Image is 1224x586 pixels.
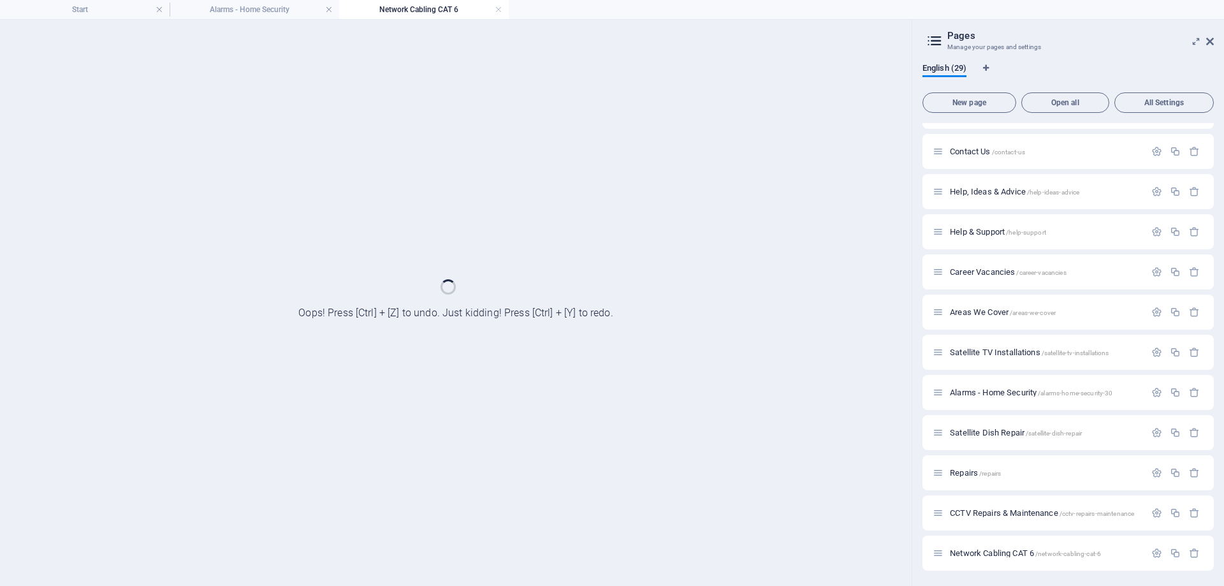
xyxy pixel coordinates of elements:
span: /alarms-home-security-30 [1038,390,1112,397]
div: Duplicate [1170,508,1181,518]
div: Settings [1151,226,1162,237]
div: Help & Support/help-support [946,228,1145,236]
div: Duplicate [1170,146,1181,157]
div: Domain: [DOMAIN_NAME] [33,33,140,43]
div: Alarms - Home Security/alarms-home-security-30 [946,388,1145,397]
div: v 4.0.25 [36,20,62,31]
img: website_grey.svg [20,33,31,43]
span: /help-ideas-advice [1027,189,1080,196]
button: All Settings [1114,92,1214,113]
div: Satellite TV Installations/satellite-tv-installations [946,348,1145,356]
div: Remove [1189,226,1200,237]
div: Duplicate [1170,307,1181,318]
span: /network-cabling-cat-6 [1035,550,1101,557]
div: Remove [1189,307,1200,318]
div: Settings [1151,347,1162,358]
span: Click to open page [950,187,1079,196]
img: tab_keywords_by_traffic_grey.svg [127,74,137,84]
div: Contact Us/contact-us [946,147,1145,156]
img: tab_domain_overview_orange.svg [34,74,45,84]
span: Click to open page [950,428,1082,437]
span: Click to open page [950,267,1067,277]
h4: Alarms - Home Security [170,3,339,17]
div: Career Vacancies/career-vacancies [946,268,1145,276]
span: /contact-us [992,149,1026,156]
div: Settings [1151,548,1162,559]
span: English (29) [922,61,966,78]
div: Settings [1151,508,1162,518]
div: Duplicate [1170,427,1181,438]
div: Remove [1189,427,1200,438]
div: Settings [1151,307,1162,318]
span: /help-support [1006,229,1046,236]
div: Settings [1151,146,1162,157]
div: Duplicate [1170,267,1181,277]
span: Click to open page [950,548,1101,558]
div: Duplicate [1170,548,1181,559]
span: /areas-we-cover [1010,309,1056,316]
h3: Manage your pages and settings [947,41,1188,53]
div: CCTV Repairs & Maintenance/cctv-repairs-maintenance [946,509,1145,517]
button: Open all [1021,92,1109,113]
div: Remove [1189,347,1200,358]
h2: Pages [947,30,1214,41]
div: Duplicate [1170,186,1181,197]
span: /satellite-tv-installations [1042,349,1109,356]
div: Settings [1151,467,1162,478]
span: Click to open page [950,388,1112,397]
div: Settings [1151,267,1162,277]
span: Open all [1027,99,1104,106]
div: Remove [1189,467,1200,478]
span: Areas We Cover [950,307,1056,317]
div: Duplicate [1170,347,1181,358]
span: /career-vacancies [1016,269,1066,276]
span: All Settings [1120,99,1208,106]
div: Domain Overview [48,75,114,84]
div: Settings [1151,186,1162,197]
span: Click to open page [950,147,1025,156]
div: Satellite Dish Repair/satellite-dish-repair [946,429,1145,437]
div: Settings [1151,427,1162,438]
div: Duplicate [1170,387,1181,398]
span: Repairs [950,468,1001,478]
img: logo_orange.svg [20,20,31,31]
div: Settings [1151,387,1162,398]
span: New page [928,99,1010,106]
div: Remove [1189,267,1200,277]
span: Click to open page [950,227,1046,237]
div: Remove [1189,186,1200,197]
h4: Network Cabling CAT 6 [339,3,509,17]
span: /cctv-repairs-maintenance [1060,510,1134,517]
div: Areas We Cover/areas-we-cover [946,308,1145,316]
div: Repairs/repairs [946,469,1145,477]
div: Duplicate [1170,226,1181,237]
div: Network Cabling CAT 6/network-cabling-cat-6 [946,549,1145,557]
span: Satellite TV Installations [950,348,1109,357]
span: /repairs [979,470,1001,477]
div: Help, Ideas & Advice/help-ideas-advice [946,187,1145,196]
div: Duplicate [1170,467,1181,478]
span: CCTV Repairs & Maintenance [950,508,1134,518]
div: Remove [1189,548,1200,559]
div: Language Tabs [922,63,1214,87]
div: Keywords by Traffic [141,75,215,84]
div: Remove [1189,508,1200,518]
span: /satellite-dish-repair [1026,430,1082,437]
div: Remove [1189,146,1200,157]
button: New page [922,92,1016,113]
div: Remove [1189,387,1200,398]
